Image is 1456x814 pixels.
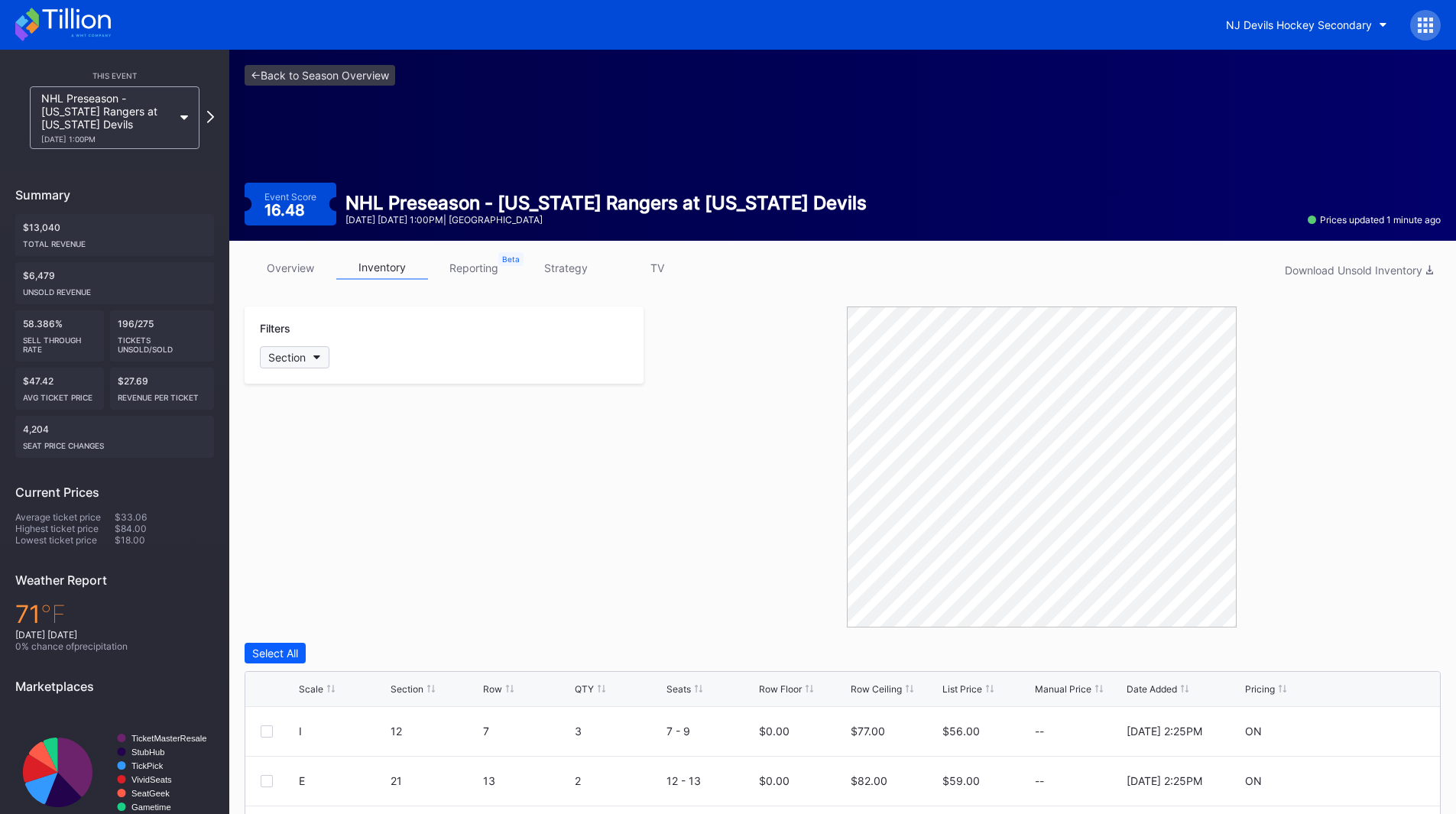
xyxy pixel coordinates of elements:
button: Section [260,346,329,368]
div: 7 - 9 [666,725,754,738]
div: [DATE] [DATE] 1:00PM | [GEOGRAPHIC_DATA] [345,214,867,225]
div: Section [268,351,306,364]
div: $77.00 [851,725,885,738]
div: Current Prices [15,485,214,500]
div: NHL Preseason - [US_STATE] Rangers at [US_STATE] Devils [41,92,173,144]
div: Select All [252,647,298,660]
a: inventory [336,256,428,280]
div: Row Floor [759,683,802,695]
div: 71 [15,599,214,629]
div: [DATE] 1:00PM [41,135,173,144]
div: Section [391,683,423,695]
div: $13,040 [15,214,214,256]
div: Scale [299,683,323,695]
span: ℉ [41,599,66,629]
div: $0.00 [759,725,790,738]
div: ON [1245,774,1262,787]
div: E [299,774,305,787]
div: Revenue per ticket [118,387,206,402]
div: Event Score [264,191,316,203]
div: [DATE] 2:25PM [1127,725,1202,738]
div: 21 [391,774,478,787]
div: Total Revenue [23,233,206,248]
div: Highest ticket price [15,523,115,534]
div: $27.69 [110,368,214,410]
div: Average ticket price [15,511,115,523]
div: List Price [942,683,982,695]
div: Date Added [1127,683,1177,695]
div: Weather Report [15,572,214,588]
div: NJ Devils Hockey Secondary [1226,18,1372,31]
div: Seats [666,683,691,695]
div: Avg ticket price [23,387,96,402]
div: 13 [483,774,571,787]
a: TV [611,256,703,280]
div: Marketplaces [15,679,214,694]
div: seat price changes [23,435,206,450]
div: 3 [575,725,663,738]
text: SeatGeek [131,789,170,798]
button: NJ Devils Hockey Secondary [1214,11,1399,39]
div: 2 [575,774,663,787]
text: VividSeats [131,775,172,784]
div: Manual Price [1035,683,1091,695]
div: 196/275 [110,310,214,362]
div: $82.00 [851,774,887,787]
a: reporting [428,256,520,280]
div: $0.00 [759,774,790,787]
div: Prices updated 1 minute ago [1308,214,1441,225]
div: Lowest ticket price [15,534,115,546]
button: Select All [245,643,306,663]
div: ON [1245,725,1262,738]
div: 0 % chance of precipitation [15,640,214,652]
div: $47.42 [15,368,104,410]
div: $33.06 [115,511,214,523]
div: $56.00 [942,725,980,738]
div: $59.00 [942,774,980,787]
a: <-Back to Season Overview [245,65,395,86]
div: [DATE] [DATE] [15,629,214,640]
div: [DATE] 2:25PM [1127,774,1202,787]
div: This Event [15,71,214,80]
div: 4,204 [15,416,214,458]
div: Sell Through Rate [23,329,96,354]
div: Row Ceiling [851,683,902,695]
div: $18.00 [115,534,214,546]
div: $84.00 [115,523,214,534]
div: 16.48 [264,203,309,218]
div: Download Unsold Inventory [1285,264,1433,277]
div: Unsold Revenue [23,281,206,297]
div: 7 [483,725,571,738]
a: strategy [520,256,611,280]
button: Download Unsold Inventory [1277,260,1441,281]
div: Pricing [1245,683,1275,695]
div: 12 - 13 [666,774,754,787]
div: NHL Preseason - [US_STATE] Rangers at [US_STATE] Devils [345,192,867,214]
text: Gametime [131,803,171,812]
text: StubHub [131,748,165,757]
a: overview [245,256,336,280]
text: TicketMasterResale [131,734,206,743]
div: 12 [391,725,478,738]
div: -- [1035,725,1123,738]
text: TickPick [131,761,164,770]
div: -- [1035,774,1123,787]
div: $6,479 [15,262,214,304]
div: Tickets Unsold/Sold [118,329,206,354]
div: Summary [15,187,214,203]
div: Filters [260,322,628,335]
div: Row [483,683,502,695]
div: QTY [575,683,594,695]
div: 58.386% [15,310,104,362]
div: I [299,725,302,738]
